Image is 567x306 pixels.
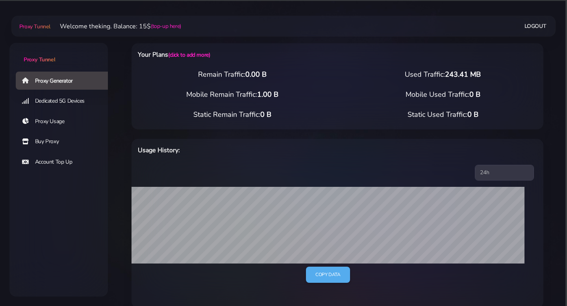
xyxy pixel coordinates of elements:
a: Copy data [306,267,350,283]
span: 0 B [469,90,480,99]
a: Proxy Usage [16,112,114,131]
div: Remain Traffic: [127,69,337,80]
span: 0.00 B [245,70,267,79]
a: (click to add more) [168,51,210,59]
iframe: Webchat Widget [529,268,557,296]
div: Static Used Traffic: [337,109,548,120]
div: Static Remain Traffic: [127,109,337,120]
span: 1.00 B [257,90,278,99]
h6: Usage History: [138,145,367,155]
a: (top-up here) [151,22,181,30]
a: Dedicated 5G Devices [16,92,114,110]
span: 243.41 MB [445,70,481,79]
a: Proxy Tunnel [9,43,108,64]
li: Welcome theking. Balance: 15$ [50,22,181,31]
div: Used Traffic: [337,69,548,80]
div: Mobile Remain Traffic: [127,89,337,100]
a: Buy Proxy [16,133,114,151]
div: Mobile Used Traffic: [337,89,548,100]
span: Proxy Tunnel [24,56,55,63]
a: Logout [524,19,547,33]
a: Proxy Generator [16,72,114,90]
span: Proxy Tunnel [19,23,50,30]
a: Proxy Tunnel [18,20,50,33]
a: Account Top Up [16,153,114,171]
h6: Your Plans [138,50,367,60]
span: 0 B [467,110,478,119]
span: 0 B [260,110,271,119]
